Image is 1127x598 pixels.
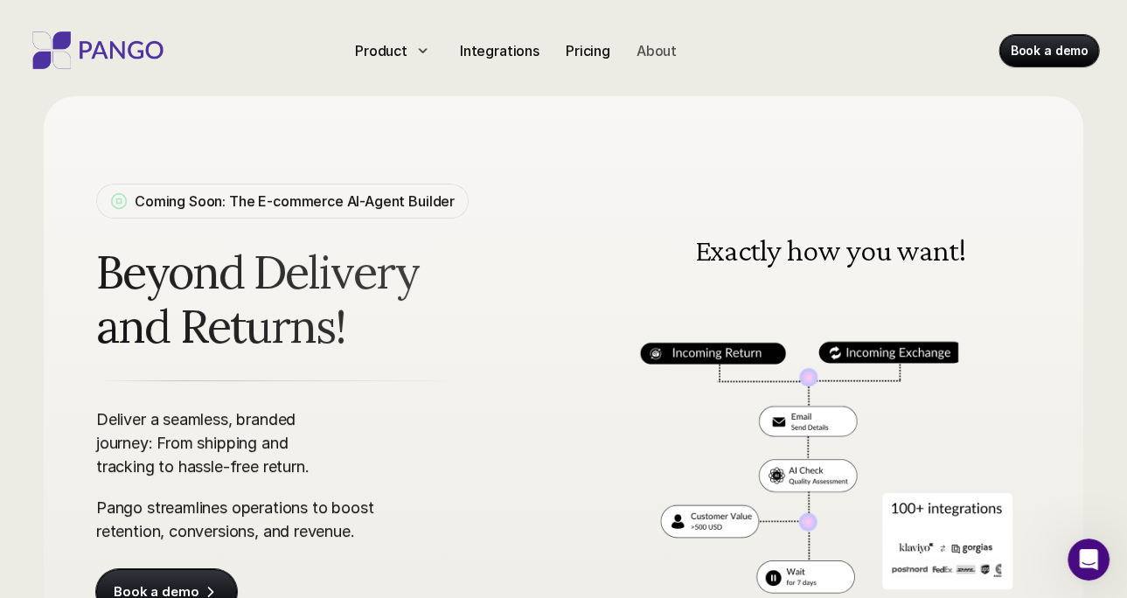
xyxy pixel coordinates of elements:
[1011,42,1089,59] p: Book a demo
[135,191,455,212] p: Coming Soon: The E-commerce AI-Agent Builder
[96,245,562,354] span: Beyond Delivery and Returns!
[648,386,674,412] button: Previous
[665,234,997,266] h3: Exactly how you want!
[1068,539,1110,581] iframe: Intercom live chat
[637,40,677,61] p: About
[96,184,469,219] a: Coming Soon: The E-commerce AI-Agent Builder
[987,386,1013,412] img: Next Arrow
[355,40,407,61] p: Product
[566,40,610,61] p: Pricing
[648,386,674,412] img: Back Arrow
[630,37,684,65] a: About
[96,407,376,478] p: Deliver a seamless, branded journey: From shipping and tracking to hassle-free return.
[453,37,546,65] a: Integrations
[96,496,376,543] p: Pango streamlines operations to boost retention, conversions, and revenue.
[987,386,1013,412] button: Next
[559,37,617,65] a: Pricing
[1000,35,1099,66] a: Book a demo
[460,40,539,61] p: Integrations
